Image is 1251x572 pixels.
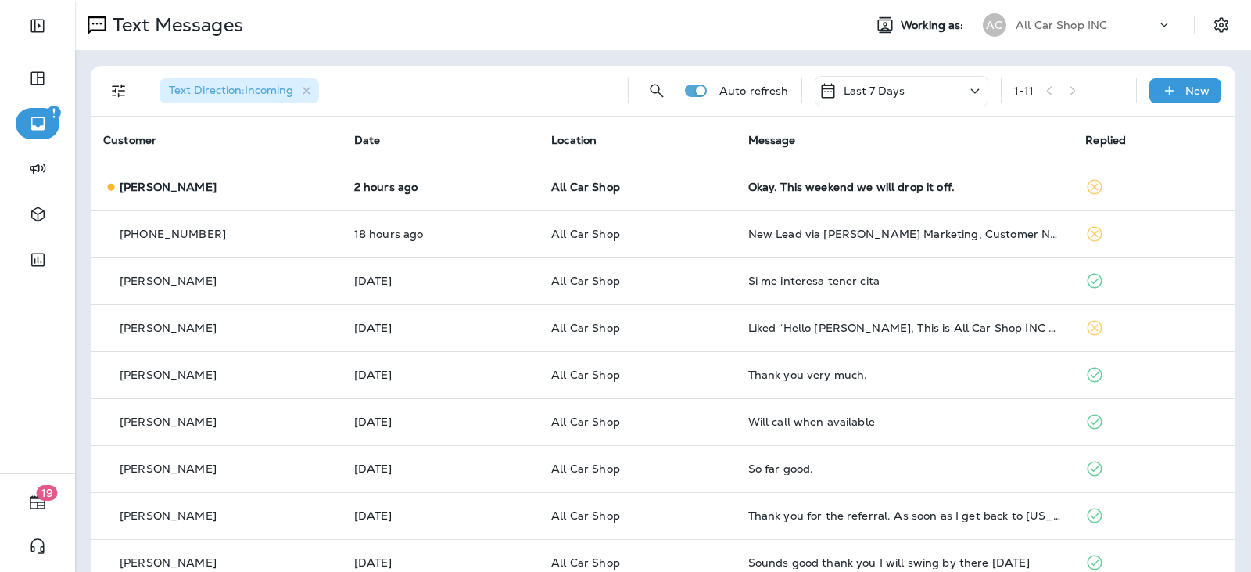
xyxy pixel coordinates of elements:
span: Date [354,133,381,147]
div: 1 - 11 [1014,85,1034,97]
p: Auto refresh [719,85,789,97]
p: [PERSON_NAME] [120,509,217,522]
span: All Car Shop [551,321,620,335]
span: All Car Shop [551,509,620,523]
p: Sep 4, 2025 08:46 AM [354,181,526,193]
p: [PHONE_NUMBER] [120,228,226,240]
div: Thank you very much. [748,369,1061,381]
button: Expand Sidebar [16,10,59,41]
span: Message [748,133,796,147]
span: Customer [103,133,156,147]
p: [PERSON_NAME] [120,416,217,428]
span: Location [551,133,597,147]
p: Aug 28, 2025 10:01 PM [354,556,526,569]
span: All Car Shop [551,227,620,241]
p: Aug 29, 2025 08:28 AM [354,509,526,522]
span: All Car Shop [551,180,620,194]
p: [PERSON_NAME] [120,275,217,287]
span: Working as: [901,19,967,32]
div: Sounds good thank you I will swing by there tomorrow [748,556,1061,569]
div: Will call when available [748,416,1061,428]
span: Replied [1085,133,1126,147]
p: Sep 2, 2025 11:49 AM [354,275,526,287]
div: Si me interesa tener cita [748,275,1061,287]
p: Aug 31, 2025 07:21 PM [354,462,526,475]
p: All Car Shop INC [1016,19,1107,31]
p: [PERSON_NAME] [120,369,217,381]
p: Sep 2, 2025 09:07 AM [354,369,526,381]
p: Sep 2, 2025 11:24 AM [354,322,526,334]
p: Last 7 Days [844,85,905,97]
button: Filters [103,75,134,106]
span: All Car Shop [551,462,620,476]
div: Liked “Hello Vicki, This is All Car Shop INC with a friendly reminder for your scheduled drop off... [748,322,1061,334]
span: All Car Shop [551,415,620,429]
span: Text Direction : Incoming [169,83,293,97]
p: [PERSON_NAME] [120,322,217,334]
div: New Lead via Merrick Marketing, Customer Name: Chris M., Contact info: Masked phone number availa... [748,228,1061,240]
button: Search Messages [641,75,672,106]
span: 19 [37,485,58,501]
p: [PERSON_NAME] [120,462,217,475]
p: Sep 3, 2025 04:44 PM [354,228,526,240]
button: Settings [1207,11,1235,39]
p: New [1185,85,1210,97]
p: [PERSON_NAME] [120,556,217,569]
p: [PERSON_NAME] [120,181,217,193]
div: Text Direction:Incoming [160,78,319,103]
span: All Car Shop [551,274,620,288]
div: So far good. [748,462,1061,475]
p: Sep 2, 2025 09:04 AM [354,416,526,428]
span: All Car Shop [551,556,620,570]
div: Thank you for the referral. As soon as I get back to Florida I will set up an appointment with yo... [748,509,1061,522]
span: All Car Shop [551,368,620,382]
div: Okay. This weekend we will drop it off. [748,181,1061,193]
div: AC [983,13,1006,37]
button: 19 [16,487,59,518]
p: Text Messages [106,13,243,37]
